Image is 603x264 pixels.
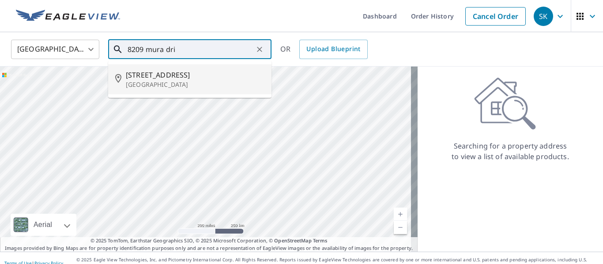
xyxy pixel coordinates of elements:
[534,7,553,26] div: SK
[11,214,76,236] div: Aerial
[280,40,368,59] div: OR
[31,214,55,236] div: Aerial
[128,37,253,62] input: Search by address or latitude-longitude
[126,80,264,89] p: [GEOGRAPHIC_DATA]
[274,237,311,244] a: OpenStreetMap
[126,70,264,80] span: [STREET_ADDRESS]
[299,40,367,59] a: Upload Blueprint
[394,221,407,234] a: Current Level 5, Zoom Out
[11,37,99,62] div: [GEOGRAPHIC_DATA]
[306,44,360,55] span: Upload Blueprint
[451,141,569,162] p: Searching for a property address to view a list of available products.
[16,10,120,23] img: EV Logo
[465,7,526,26] a: Cancel Order
[394,208,407,221] a: Current Level 5, Zoom In
[90,237,328,245] span: © 2025 TomTom, Earthstar Geographics SIO, © 2025 Microsoft Corporation, ©
[253,43,266,56] button: Clear
[313,237,328,244] a: Terms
